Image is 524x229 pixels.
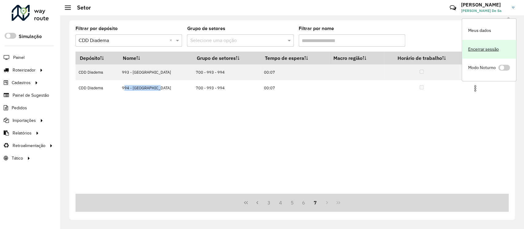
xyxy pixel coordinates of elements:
[13,117,36,124] span: Importações
[384,52,460,64] th: Horário de trabalho
[76,80,118,96] td: CDD Diadema
[19,33,42,40] label: Simulação
[13,54,25,61] span: Painel
[187,25,225,32] label: Grupo de setores
[192,52,261,64] th: Grupo de setores
[261,64,329,80] td: 00:07
[286,197,298,208] button: 5
[261,80,329,96] td: 00:07
[263,197,275,208] button: 3
[329,52,384,64] th: Macro região
[261,52,329,64] th: Tempo de espera
[275,197,286,208] button: 4
[192,80,261,96] td: 700 - 993 - 994
[118,80,192,96] td: 994 - [GEOGRAPHIC_DATA]
[446,1,460,14] a: Contato Rápido
[240,197,252,208] button: First Page
[12,105,27,111] span: Pedidos
[298,197,309,208] button: 6
[12,80,31,86] span: Cadastros
[118,64,192,80] td: 993 - [GEOGRAPHIC_DATA]
[459,52,496,64] th: Ações
[13,92,49,99] span: Painel de Sugestão
[309,197,321,208] button: 7
[76,52,118,64] th: Depósito
[461,8,507,14] span: [PERSON_NAME] De Sa
[299,25,334,32] label: Filtrar por nome
[462,21,516,40] a: Meus dados
[76,64,118,80] td: CDD Diadema
[13,130,32,136] span: Relatórios
[13,142,45,149] span: Retroalimentação
[192,64,261,80] td: 700 - 993 - 994
[169,37,174,44] span: Clear all
[12,155,23,161] span: Tático
[252,197,263,208] button: Previous Page
[462,40,516,59] a: Encerrar sessão
[118,52,192,64] th: Nome
[71,4,91,11] h2: Setor
[461,2,507,8] h3: [PERSON_NAME]
[76,25,118,32] label: Filtrar por depósito
[13,67,36,73] span: Roteirizador
[468,64,496,71] span: Modo Noturno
